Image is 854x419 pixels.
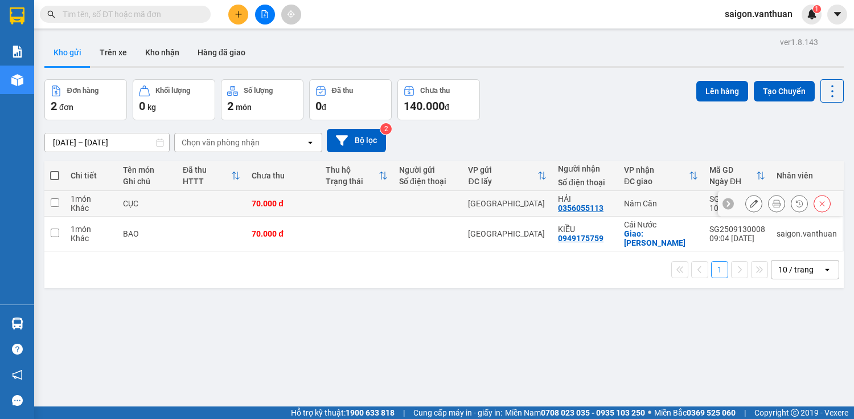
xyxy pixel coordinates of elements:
[123,165,171,174] div: Tên món
[45,133,169,152] input: Select a date range.
[11,318,23,329] img: warehouse-icon
[244,87,273,95] div: Số lượng
[445,103,449,112] span: đ
[413,406,502,419] span: Cung cấp máy in - giấy in:
[10,10,126,35] div: [GEOGRAPHIC_DATA]
[709,177,756,186] div: Ngày ĐH
[236,103,252,112] span: món
[624,229,698,247] div: Giao: RAU DUA
[155,87,190,95] div: Khối lượng
[134,10,227,23] div: Năm Căn
[468,165,537,174] div: VP gửi
[326,165,379,174] div: Thu hộ
[696,81,748,101] button: Lên hàng
[807,9,817,19] img: icon-new-feature
[252,199,314,208] div: 70.000 đ
[791,409,799,417] span: copyright
[709,234,765,243] div: 09:04 [DATE]
[468,199,547,208] div: [GEOGRAPHIC_DATA]
[777,171,837,180] div: Nhân viên
[309,79,392,120] button: Đã thu0đ
[281,5,301,25] button: aim
[780,36,818,48] div: ver 1.8.143
[624,177,689,186] div: ĐC giao
[252,171,314,180] div: Chưa thu
[71,194,112,204] div: 1 món
[754,81,815,101] button: Tạo Chuyến
[134,23,227,37] div: HẢI
[183,177,231,186] div: HTTT
[558,194,613,204] div: HẢI
[47,10,55,18] span: search
[11,46,23,58] img: solution-icon
[327,129,386,152] button: Bộ lọc
[823,265,832,274] svg: open
[182,137,260,148] div: Chọn văn phòng nhận
[711,261,728,278] button: 1
[255,5,275,25] button: file-add
[12,395,23,406] span: message
[63,8,197,21] input: Tìm tên, số ĐT hoặc mã đơn
[71,234,112,243] div: Khác
[468,177,537,186] div: ĐC lấy
[399,177,457,186] div: Số điện thoại
[261,10,269,18] span: file-add
[228,5,248,25] button: plus
[332,87,353,95] div: Đã thu
[134,11,161,23] span: Nhận:
[44,39,91,66] button: Kho gửi
[183,165,231,174] div: Đã thu
[139,99,145,113] span: 0
[468,229,547,238] div: [GEOGRAPHIC_DATA]
[558,225,613,234] div: KIỀU
[71,171,112,180] div: Chi tiết
[778,264,814,275] div: 10 / trang
[709,204,765,213] div: 10:00 [DATE]
[71,204,112,213] div: Khác
[380,123,392,135] sup: 2
[133,60,228,76] div: 70.000
[648,410,651,415] span: ⚪️
[827,5,847,25] button: caret-down
[815,5,819,13] span: 1
[716,7,802,21] span: saigon.vanthuan
[12,369,23,380] span: notification
[346,408,395,417] strong: 1900 633 818
[397,79,480,120] button: Chưa thu140.000đ
[123,229,171,238] div: BAO
[123,199,171,208] div: CỤC
[227,99,233,113] span: 2
[558,178,613,187] div: Số điện thoại
[403,406,405,419] span: |
[315,99,322,113] span: 0
[813,5,821,13] sup: 1
[462,161,552,191] th: Toggle SortBy
[320,161,393,191] th: Toggle SortBy
[709,194,765,204] div: SG2509130009
[306,138,315,147] svg: open
[404,99,445,113] span: 140.000
[287,10,295,18] span: aim
[687,408,736,417] strong: 0369 525 060
[624,220,698,229] div: Cái Nước
[624,199,698,208] div: Năm Căn
[102,82,117,97] span: SL
[558,164,613,173] div: Người nhận
[133,63,149,75] span: CC :
[91,39,136,66] button: Trên xe
[177,161,246,191] th: Toggle SortBy
[10,7,24,25] img: logo-vxr
[12,344,23,355] span: question-circle
[744,406,746,419] span: |
[59,103,73,112] span: đơn
[618,161,704,191] th: Toggle SortBy
[326,177,379,186] div: Trạng thái
[654,406,736,419] span: Miền Bắc
[322,103,326,112] span: đ
[558,234,603,243] div: 0949175759
[704,161,771,191] th: Toggle SortBy
[709,225,765,234] div: SG2509130008
[44,79,127,120] button: Đơn hàng2đơn
[136,39,188,66] button: Kho nhận
[51,99,57,113] span: 2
